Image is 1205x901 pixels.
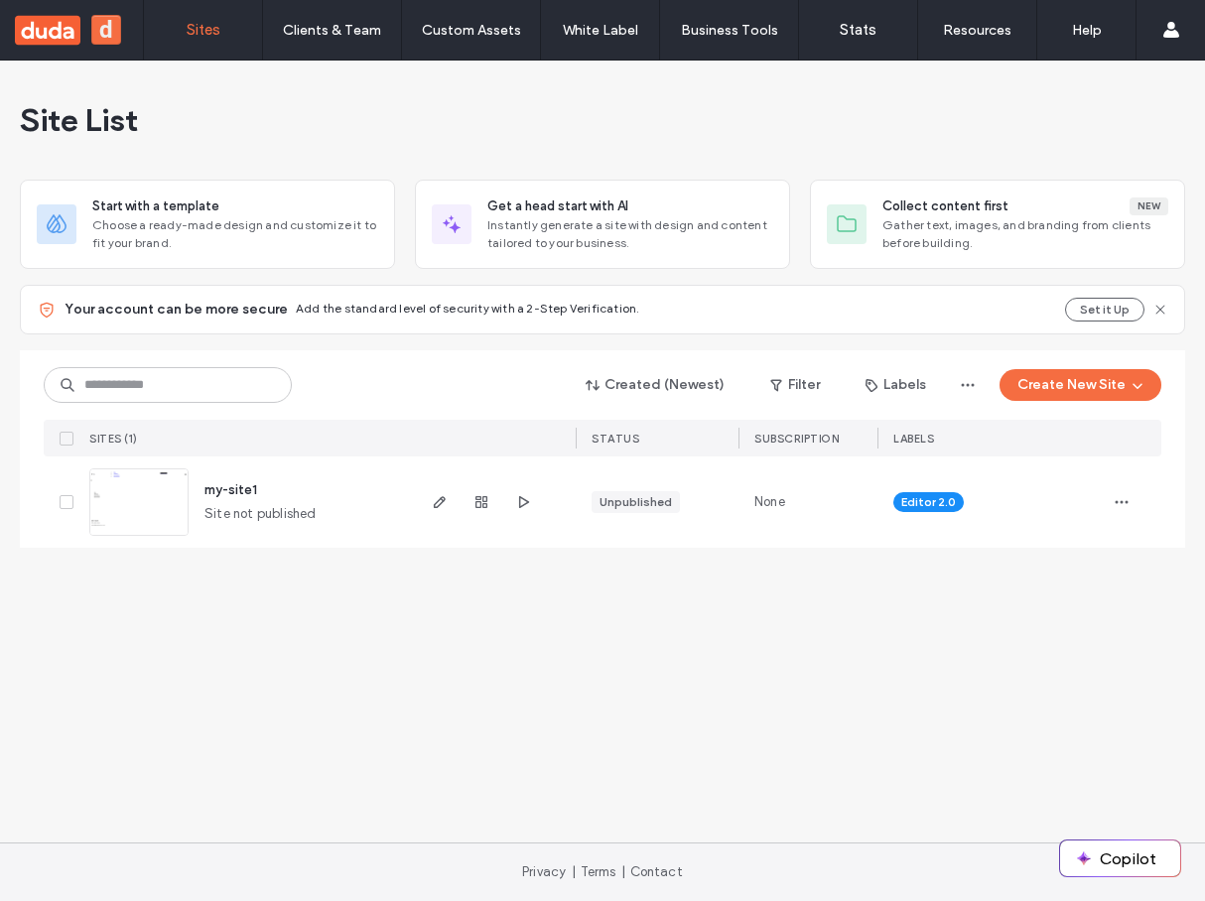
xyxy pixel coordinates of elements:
label: Help [1072,22,1102,39]
button: Filter [750,369,840,401]
button: d [91,15,121,45]
label: Clients & Team [283,22,381,39]
label: Custom Assets [422,22,521,39]
span: SUBSCRIPTION [754,432,839,446]
button: Created (Newest) [569,369,742,401]
span: Instantly generate a site with design and content tailored to your business. [487,216,773,252]
div: Start with a templateChoose a ready-made design and customize it to fit your brand. [20,180,395,269]
a: Privacy [522,864,566,879]
span: Start with a template [92,196,219,216]
label: Business Tools [681,22,778,39]
span: Your account can be more secure [65,300,288,320]
span: Choose a ready-made design and customize it to fit your brand. [92,216,378,252]
span: Get a head start with AI [487,196,628,216]
div: New [1130,197,1168,215]
button: Copilot [1060,840,1180,876]
label: White Label [563,22,638,39]
span: LABELS [893,432,934,446]
span: Editor 2.0 [901,493,956,511]
label: Sites [187,21,220,39]
span: | [572,864,576,879]
span: STATUS [592,432,639,446]
span: None [754,492,785,512]
div: Get a head start with AIInstantly generate a site with design and content tailored to your business. [415,180,790,269]
label: Stats [840,21,876,39]
span: | [621,864,625,879]
span: Site not published [204,504,317,524]
div: Collect content firstNewGather text, images, and branding from clients before building. [810,180,1185,269]
button: Create New Site [1000,369,1161,401]
span: Add the standard level of security with a 2-Step Verification. [296,301,639,316]
div: Unpublished [600,493,672,511]
button: Labels [848,369,944,401]
a: my-site1 [204,482,257,497]
a: Contact [630,864,683,879]
label: Resources [943,22,1011,39]
span: Collect content first [882,196,1008,216]
span: Gather text, images, and branding from clients before building. [882,216,1168,252]
span: SITES (1) [89,432,138,446]
button: Set it Up [1065,298,1144,322]
span: Site List [20,100,138,140]
a: Terms [581,864,616,879]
